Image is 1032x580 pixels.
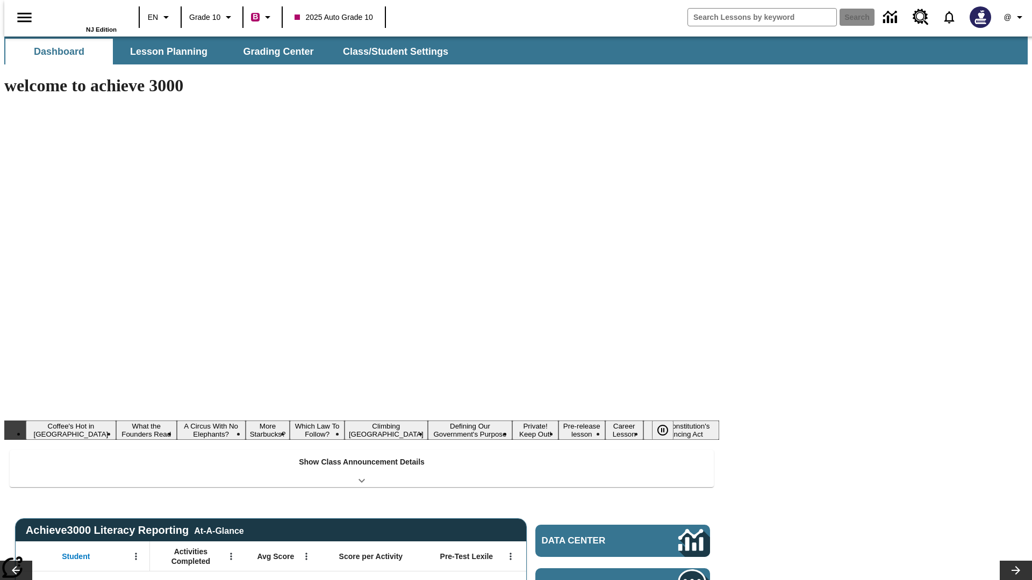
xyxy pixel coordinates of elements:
button: Language: EN, Select a language [143,8,177,27]
a: Resource Center, Will open in new tab [906,3,935,32]
span: Class/Student Settings [343,46,448,58]
h1: welcome to achieve 3000 [4,76,719,96]
button: Slide 5 Which Law To Follow? [290,421,345,440]
span: 2025 Auto Grade 10 [295,12,372,23]
span: EN [148,12,158,23]
div: At-A-Glance [194,524,243,536]
span: Activities Completed [155,547,226,566]
button: Slide 3 A Circus With No Elephants? [177,421,246,440]
button: Slide 9 Pre-release lesson [558,421,605,440]
button: Slide 1 Coffee's Hot in Laos [26,421,116,440]
span: Data Center [542,535,642,546]
a: Data Center [877,3,906,32]
a: Notifications [935,3,963,31]
button: Open side menu [9,2,40,33]
div: SubNavbar [4,37,1028,64]
span: Lesson Planning [130,46,207,58]
button: Slide 7 Defining Our Government's Purpose [428,421,513,440]
button: Dashboard [5,39,113,64]
button: Class/Student Settings [334,39,457,64]
a: Data Center [535,525,710,557]
span: NJ Edition [86,26,117,33]
div: Pause [652,421,684,440]
button: Open Menu [298,548,314,564]
button: Slide 10 Career Lesson [605,421,643,440]
button: Slide 4 More Starbucks? [246,421,290,440]
span: @ [1004,12,1011,23]
button: Select a new avatar [963,3,998,31]
span: B [253,10,258,24]
button: Lesson Planning [115,39,223,64]
span: Score per Activity [339,552,403,561]
span: Dashboard [34,46,84,58]
input: search field [688,9,836,26]
div: SubNavbar [4,39,458,64]
button: Slide 8 Private! Keep Out! [512,421,558,440]
button: Grading Center [225,39,332,64]
button: Slide 11 The Constitution's Balancing Act [643,421,719,440]
p: Show Class Announcement Details [299,456,425,468]
span: Student [62,552,90,561]
button: Slide 2 What the Founders Read [116,421,177,440]
img: Avatar [970,6,991,28]
div: Show Class Announcement Details [10,450,714,487]
button: Grade: Grade 10, Select a grade [185,8,239,27]
button: Open Menu [128,548,144,564]
button: Lesson carousel, Next [1000,561,1032,580]
span: Achieve3000 Literacy Reporting [26,524,244,536]
span: Grading Center [243,46,313,58]
a: Home [47,5,117,26]
span: Grade 10 [189,12,220,23]
span: Avg Score [257,552,294,561]
button: Profile/Settings [998,8,1032,27]
button: Pause [652,421,673,440]
button: Open Menu [503,548,519,564]
button: Boost Class color is violet red. Change class color [247,8,278,27]
span: Pre-Test Lexile [440,552,493,561]
div: Home [47,4,117,33]
button: Open Menu [223,548,239,564]
button: Slide 6 Climbing Mount Tai [345,421,428,440]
